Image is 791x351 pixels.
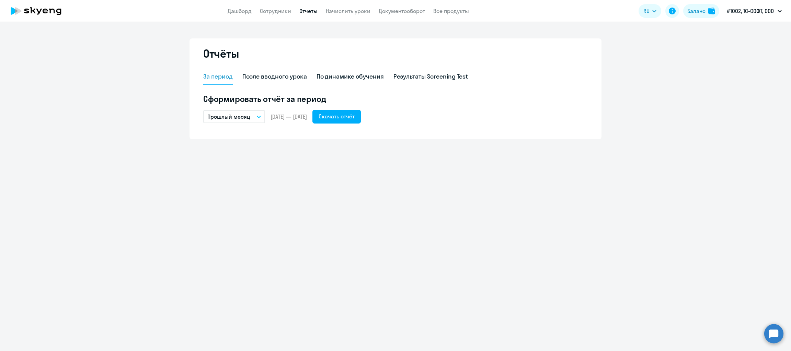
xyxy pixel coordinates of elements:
[203,110,265,123] button: Прошлый месяц
[242,72,307,81] div: После вводного урока
[379,8,425,14] a: Документооборот
[639,4,661,18] button: RU
[317,72,384,81] div: По динамике обучения
[727,7,774,15] p: #1002, 1С-СОФТ, ООО
[319,112,355,120] div: Скачать отчёт
[326,8,370,14] a: Начислить уроки
[299,8,318,14] a: Отчеты
[643,7,650,15] span: RU
[312,110,361,124] button: Скачать отчёт
[207,113,250,121] p: Прошлый месяц
[393,72,468,81] div: Результаты Screening Test
[203,47,239,60] h2: Отчёты
[271,113,307,120] span: [DATE] — [DATE]
[683,4,719,18] button: Балансbalance
[433,8,469,14] a: Все продукты
[203,93,588,104] h5: Сформировать отчёт за период
[708,8,715,14] img: balance
[687,7,706,15] div: Баланс
[203,72,233,81] div: За период
[260,8,291,14] a: Сотрудники
[723,3,785,19] button: #1002, 1С-СОФТ, ООО
[228,8,252,14] a: Дашборд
